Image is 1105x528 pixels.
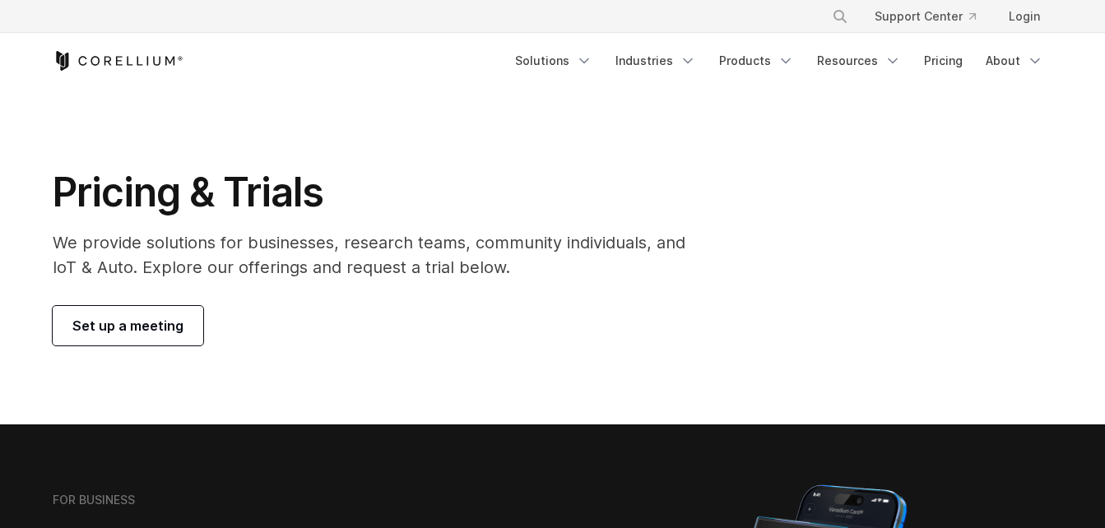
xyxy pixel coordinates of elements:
a: Support Center [861,2,989,31]
span: Set up a meeting [72,316,183,336]
a: Pricing [914,46,973,76]
a: Solutions [505,46,602,76]
a: Industries [606,46,706,76]
p: We provide solutions for businesses, research teams, community individuals, and IoT & Auto. Explo... [53,230,708,280]
a: Resources [807,46,911,76]
h1: Pricing & Trials [53,168,708,217]
a: Corellium Home [53,51,183,71]
a: Login [996,2,1053,31]
a: Set up a meeting [53,306,203,345]
h6: FOR BUSINESS [53,493,135,507]
a: About [976,46,1053,76]
div: Navigation Menu [812,2,1053,31]
div: Navigation Menu [505,46,1053,76]
a: Products [709,46,804,76]
button: Search [825,2,855,31]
